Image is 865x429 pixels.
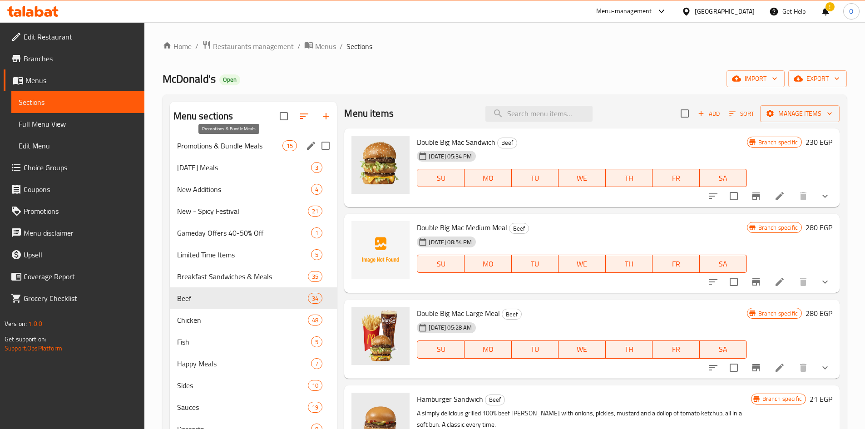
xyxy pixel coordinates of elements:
[425,323,475,332] span: [DATE] 05:28 AM
[24,293,137,304] span: Grocery Checklist
[24,227,137,238] span: Menu disclaimer
[417,340,465,359] button: SU
[293,105,315,127] span: Sort sections
[11,135,144,157] a: Edit Menu
[170,375,337,396] div: Sides10
[4,48,144,69] a: Branches
[767,108,832,119] span: Manage items
[311,336,322,347] div: items
[417,169,465,187] button: SU
[351,307,410,365] img: Double Big Mac Large Meal
[703,172,743,185] span: SA
[729,108,754,119] span: Sort
[177,293,308,304] div: Beef
[562,257,602,271] span: WE
[609,343,649,356] span: TH
[485,106,593,122] input: search
[4,244,144,266] a: Upsell
[163,41,192,52] a: Home
[163,69,216,89] span: McDonald's
[308,207,322,216] span: 21
[177,206,308,217] span: New - Spicy Festival
[502,309,521,320] span: Beef
[5,342,62,354] a: Support.OpsPlatform
[213,41,294,52] span: Restaurants management
[311,360,322,368] span: 7
[727,70,785,87] button: import
[465,255,512,273] button: MO
[344,107,394,120] h2: Menu items
[308,294,322,303] span: 34
[509,223,529,234] div: Beef
[311,163,322,172] span: 3
[173,109,233,123] h2: Menu sections
[806,221,832,234] h6: 280 EGP
[774,276,785,287] a: Edit menu item
[25,75,137,86] span: Menus
[849,6,853,16] span: O
[515,257,555,271] span: TU
[170,396,337,418] div: Sauces19
[703,343,743,356] span: SA
[820,362,830,373] svg: Show Choices
[745,271,767,293] button: Branch-specific-item
[694,107,723,121] button: Add
[509,223,529,234] span: Beef
[515,172,555,185] span: TU
[421,172,461,185] span: SU
[606,169,653,187] button: TH
[755,309,801,318] span: Branch specific
[170,287,337,309] div: Beef34
[28,318,42,330] span: 1.0.0
[724,187,743,206] span: Select to update
[425,152,475,161] span: [DATE] 05:34 PM
[465,169,512,187] button: MO
[177,162,311,173] span: [DATE] Meals
[282,140,297,151] div: items
[468,257,508,271] span: MO
[724,358,743,377] span: Select to update
[311,251,322,259] span: 5
[724,272,743,291] span: Select to update
[559,169,606,187] button: WE
[24,271,137,282] span: Coverage Report
[195,41,198,52] li: /
[177,402,308,413] span: Sauces
[177,140,283,151] span: Promotions & Bundle Meals
[311,162,322,173] div: items
[702,271,724,293] button: sort-choices
[792,185,814,207] button: delete
[170,309,337,331] div: Chicken48
[755,223,801,232] span: Branch specific
[177,380,308,391] span: Sides
[163,40,847,52] nav: breadcrumb
[297,41,301,52] li: /
[177,336,311,347] span: Fish
[417,221,507,234] span: Double Big Mac Medium Meal
[559,255,606,273] button: WE
[5,333,46,345] span: Get support on:
[498,138,517,148] span: Beef
[351,221,410,279] img: Double Big Mac Medium Meal
[702,185,724,207] button: sort-choices
[308,293,322,304] div: items
[796,73,840,84] span: export
[559,340,606,359] button: WE
[702,357,724,379] button: sort-choices
[485,394,504,405] span: Beef
[311,338,322,346] span: 5
[675,104,694,123] span: Select section
[596,6,652,17] div: Menu-management
[311,184,322,195] div: items
[759,394,806,403] span: Branch specific
[417,306,500,320] span: Double Big Mac Large Meal
[304,139,318,153] button: edit
[417,135,495,149] span: Double Big Mac Sandwich
[346,41,372,52] span: Sections
[512,169,559,187] button: TU
[11,113,144,135] a: Full Menu View
[697,108,721,119] span: Add
[723,107,760,121] span: Sort items
[656,172,696,185] span: FR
